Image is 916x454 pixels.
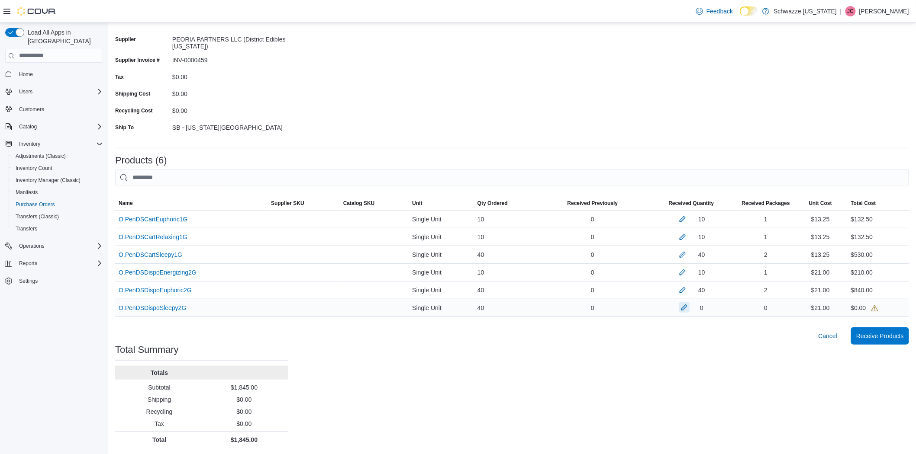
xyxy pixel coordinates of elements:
h3: Total Summary [115,345,179,355]
span: Transfers (Classic) [16,213,59,220]
span: Cancel [819,332,838,340]
div: 0 [541,246,645,263]
input: This is a search bar. After typing your query, hit enter to filter the results lower in the page. [115,169,909,186]
div: Single Unit [409,246,474,263]
div: 10 [698,214,705,224]
span: Operations [16,241,103,251]
div: $21.00 [793,264,848,281]
div: 1 [739,211,793,228]
span: Manifests [12,187,103,198]
a: Purchase Orders [12,199,58,210]
button: Adjustments (Classic) [9,150,106,162]
span: Catalog [19,123,37,130]
span: Home [19,71,33,78]
span: Supplier SKU [271,200,304,207]
span: Unit Cost [809,200,832,207]
span: Inventory [16,139,103,149]
a: Inventory Count [12,163,56,173]
button: Manifests [9,186,106,198]
button: Operations [2,240,106,252]
span: Transfers [12,224,103,234]
div: SB - [US_STATE][GEOGRAPHIC_DATA] [172,121,288,131]
p: Totals [119,368,200,377]
div: 0 [541,264,645,281]
span: Adjustments (Classic) [12,151,103,161]
span: Purchase Orders [12,199,103,210]
span: Load All Apps in [GEOGRAPHIC_DATA] [24,28,103,45]
a: Settings [16,276,41,286]
span: Feedback [706,7,733,16]
button: Cancel [815,327,841,345]
div: 10 [698,232,705,242]
span: Home [16,69,103,80]
div: Single Unit [409,264,474,281]
button: Operations [16,241,48,251]
div: $13.25 [793,246,848,263]
div: 0 [541,281,645,299]
div: 0 [541,299,645,317]
button: Purchase Orders [9,198,106,211]
button: Inventory [16,139,44,149]
div: $13.25 [793,228,848,246]
div: 40 [474,299,541,317]
span: Reports [19,260,37,267]
p: [PERSON_NAME] [859,6,909,16]
span: Received Packages [742,200,790,207]
button: Users [2,86,106,98]
div: Single Unit [409,228,474,246]
label: Supplier [115,36,136,43]
span: Unit [412,200,422,207]
button: Reports [16,258,41,269]
button: Reports [2,257,106,269]
div: $21.00 [793,281,848,299]
div: $21.00 [793,299,848,317]
a: Home [16,69,36,80]
span: Received Previously [568,200,618,207]
div: 10 [474,228,541,246]
nav: Complex example [5,64,103,310]
a: O.PenDSCartRelaxing1G [119,232,187,242]
p: Subtotal [119,383,200,392]
p: $0.00 [203,407,285,416]
p: Total [119,435,200,444]
button: Catalog SKU [340,196,409,210]
p: Recycling [119,407,200,416]
button: Customers [2,103,106,115]
span: Adjustments (Classic) [16,153,66,160]
div: $0.00 [851,303,878,313]
span: Users [16,86,103,97]
div: 40 [474,246,541,263]
span: Customers [16,104,103,115]
p: $0.00 [203,395,285,404]
button: Inventory Count [9,162,106,174]
span: Catalog SKU [343,200,375,207]
div: Single Unit [409,299,474,317]
div: PEORIA PARTNERS LLC (District Edibles [US_STATE]) [172,32,288,50]
p: Schwazze [US_STATE] [774,6,837,16]
p: Tax [119,419,200,428]
a: Manifests [12,187,41,198]
button: Settings [2,275,106,287]
a: O.PenDSDispoSleepy2G [119,303,186,313]
h3: Products (6) [115,155,167,166]
div: 2 [739,281,793,299]
div: $210.00 [851,267,873,278]
div: 40 [474,281,541,299]
span: JC [848,6,854,16]
label: Shipping Cost [115,90,150,97]
a: Adjustments (Classic) [12,151,69,161]
button: Name [115,196,268,210]
label: Supplier Invoice # [115,57,160,64]
div: 10 [698,267,705,278]
a: Transfers [12,224,41,234]
div: 40 [698,285,705,295]
p: Shipping [119,395,200,404]
div: INV-0000459 [172,53,288,64]
div: $530.00 [851,249,873,260]
div: 1 [739,228,793,246]
button: Inventory Manager (Classic) [9,174,106,186]
span: Manifests [16,189,38,196]
div: $0.00 [172,104,288,114]
span: Inventory Count [12,163,103,173]
a: Inventory Manager (Classic) [12,175,84,185]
